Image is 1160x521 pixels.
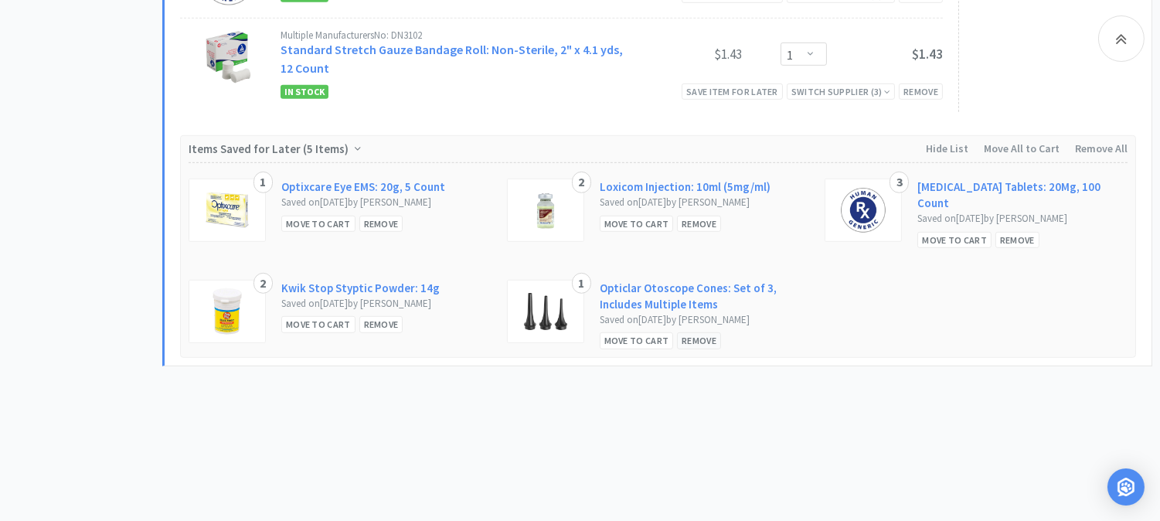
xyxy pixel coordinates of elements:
div: Remove [677,216,721,232]
div: 1 [253,172,273,193]
img: bfaa39a52bb64d64b671a63feca66490_693926.png [522,288,569,335]
img: ab5f56af4f7b45af859562a0841f610c_160129.png [202,30,256,84]
span: In Stock [281,85,328,99]
img: 6e02fd3b672c4a97bd3ffc3cd098773e_159044.png [522,187,569,233]
div: Saved on [DATE] by [PERSON_NAME] [281,195,492,211]
div: Move to Cart [281,316,355,332]
div: $1.43 [626,45,742,63]
div: Remove [677,332,721,349]
span: Hide List [926,141,968,155]
a: Kwik Stop Styptic Powder: 14g [281,280,440,296]
div: Saved on [DATE] by [PERSON_NAME] [600,312,810,329]
span: Move All to Cart [984,141,1060,155]
div: Move to Cart [600,216,674,232]
div: Remove [359,216,403,232]
img: 0a4cfaed15dc4385a6fcf5dab74b3235_164981.png [840,187,886,233]
div: Saved on [DATE] by [PERSON_NAME] [917,211,1128,227]
div: Save item for later [682,83,783,100]
div: 1 [572,273,591,295]
span: Items Saved for Later ( ) [189,141,352,156]
div: 2 [253,273,273,295]
a: Optixcare Eye EMS: 20g, 5 Count [281,179,445,195]
a: [MEDICAL_DATA] Tablets: 20Mg, 100 Count [917,179,1128,211]
div: Move to Cart [281,216,355,232]
img: d67b20ddedce47c5933b82fa5ae7905f_158076.png [204,288,250,335]
div: Multiple Manufacturers No: DN3102 [281,30,626,40]
a: Loxicom Injection: 10ml (5mg/ml) [600,179,770,195]
div: Move to Cart [917,232,992,248]
span: Remove All [1075,141,1128,155]
div: 3 [890,172,909,193]
div: Remove [899,83,943,100]
div: Open Intercom Messenger [1107,468,1145,506]
div: Move to Cart [600,332,674,349]
span: $1.43 [912,46,943,63]
div: 2 [572,172,591,193]
a: Standard Stretch Gauze Bandage Roll: Non-Sterile, 2" x 4.1 yds, 12 Count [281,42,623,76]
a: Opticlar Otoscope Cones: Set of 3, Includes Multiple Items [600,280,810,312]
img: b7aa302f787749648a5d1a145ac938bd_413743.png [204,187,250,233]
div: Switch Supplier ( 3 ) [791,84,890,99]
div: Remove [359,316,403,332]
div: Saved on [DATE] by [PERSON_NAME] [600,195,810,211]
span: 5 Items [307,141,345,156]
div: Remove [995,232,1039,248]
div: Saved on [DATE] by [PERSON_NAME] [281,296,492,312]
